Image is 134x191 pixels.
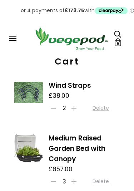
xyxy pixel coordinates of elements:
[114,30,121,37] a: Search
[93,178,109,185] a: Delete
[14,82,43,103] img: Wind Straps
[49,81,91,90] a: Wind Straps
[9,56,125,67] h1: Cart
[49,133,105,164] a: Medium Raised Garden Bed with Canopy
[14,134,43,163] img: Medium Raised Garden Bed with Canopy
[114,38,122,46] a: Cart
[49,165,73,173] span: £657.00
[59,105,69,111] span: 2
[49,91,69,100] span: £38.00
[116,40,120,47] span: 5
[31,26,111,51] img: Vegepod
[93,105,109,111] a: Delete
[59,178,69,185] span: 3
